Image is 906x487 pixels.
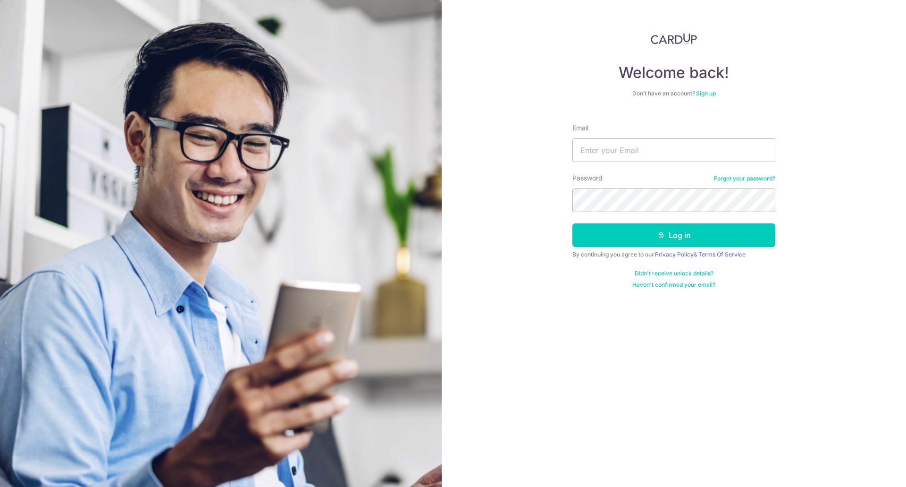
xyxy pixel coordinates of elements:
a: Terms Of Service [698,251,746,258]
a: Sign up [696,90,716,97]
img: CardUp Logo [651,33,697,44]
input: Enter your Email [572,138,775,162]
button: Log in [572,223,775,247]
a: Forgot your password? [714,175,775,182]
label: Email [572,123,588,133]
a: Didn't receive unlock details? [635,270,713,277]
div: By continuing you agree to our & [572,251,775,258]
a: Privacy Policy [655,251,694,258]
label: Password [572,173,603,183]
div: Don’t have an account? [572,90,775,97]
a: Haven't confirmed your email? [632,281,715,289]
h4: Welcome back! [572,63,775,82]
